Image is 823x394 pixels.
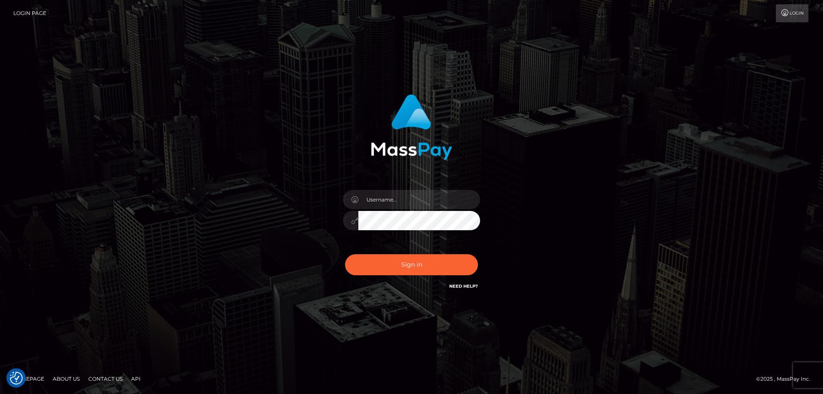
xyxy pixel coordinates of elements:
[49,372,83,385] a: About Us
[10,372,23,385] button: Consent Preferences
[9,372,48,385] a: Homepage
[756,374,817,384] div: © 2025 , MassPay Inc.
[128,372,144,385] a: API
[358,190,480,209] input: Username...
[345,254,478,275] button: Sign in
[85,372,126,385] a: Contact Us
[10,372,23,385] img: Revisit consent button
[776,4,808,22] a: Login
[13,4,46,22] a: Login Page
[449,283,478,289] a: Need Help?
[371,94,452,160] img: MassPay Login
